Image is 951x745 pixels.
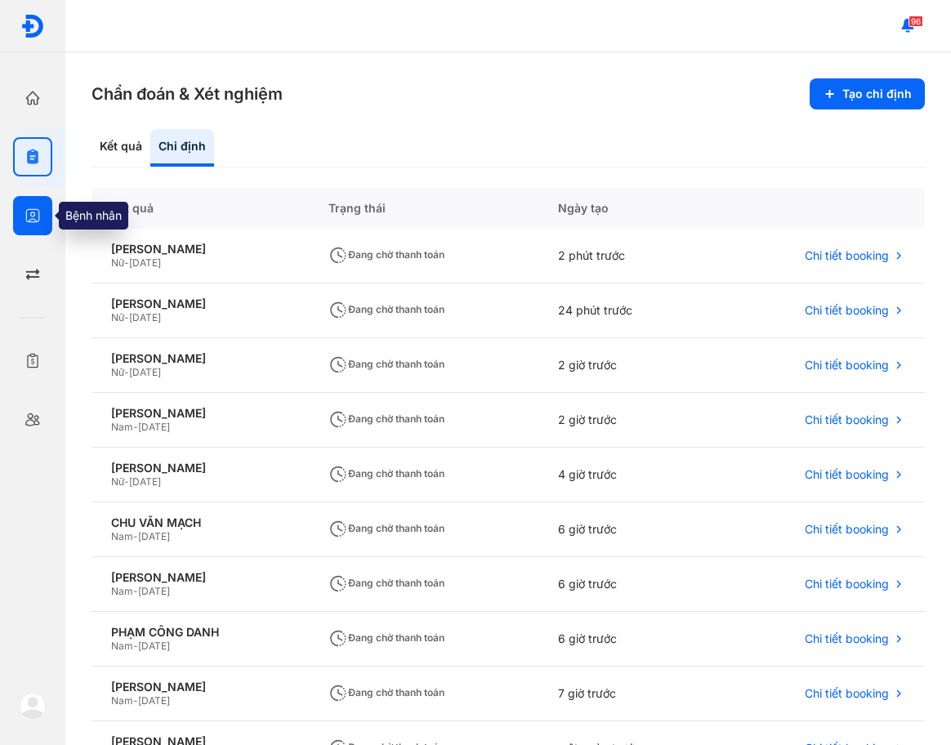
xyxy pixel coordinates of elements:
[538,283,718,338] div: 24 phút trước
[92,188,309,229] div: Kết quả
[150,129,214,167] div: Chỉ định
[129,366,161,378] span: [DATE]
[805,358,889,372] span: Chi tiết booking
[538,557,718,612] div: 6 giờ trước
[538,188,718,229] div: Ngày tạo
[111,530,133,542] span: Nam
[111,640,133,652] span: Nam
[805,522,889,537] span: Chi tiết booking
[328,631,444,644] span: Đang chờ thanh toán
[138,640,170,652] span: [DATE]
[538,229,718,283] div: 2 phút trước
[111,351,289,366] div: [PERSON_NAME]
[328,248,444,261] span: Đang chờ thanh toán
[805,467,889,482] span: Chi tiết booking
[138,585,170,597] span: [DATE]
[129,257,161,269] span: [DATE]
[111,570,289,585] div: [PERSON_NAME]
[111,694,133,707] span: Nam
[129,475,161,488] span: [DATE]
[328,303,444,315] span: Đang chờ thanh toán
[328,467,444,480] span: Đang chờ thanh toán
[805,303,889,318] span: Chi tiết booking
[124,366,129,378] span: -
[328,522,444,534] span: Đang chờ thanh toán
[538,393,718,448] div: 2 giờ trước
[133,585,138,597] span: -
[328,577,444,589] span: Đang chờ thanh toán
[805,577,889,591] span: Chi tiết booking
[124,475,129,488] span: -
[805,631,889,646] span: Chi tiết booking
[538,448,718,502] div: 4 giờ trước
[111,625,289,640] div: PHẠM CÔNG DANH
[133,694,138,707] span: -
[111,515,289,530] div: CHU VĂN MẠCH
[909,16,923,27] span: 96
[538,338,718,393] div: 2 giờ trước
[124,311,129,323] span: -
[138,530,170,542] span: [DATE]
[111,242,289,257] div: [PERSON_NAME]
[328,358,444,370] span: Đang chờ thanh toán
[538,502,718,557] div: 6 giờ trước
[111,421,133,433] span: Nam
[111,366,124,378] span: Nữ
[810,78,925,109] button: Tạo chỉ định
[129,311,161,323] span: [DATE]
[111,297,289,311] div: [PERSON_NAME]
[538,612,718,667] div: 6 giờ trước
[138,421,170,433] span: [DATE]
[111,585,133,597] span: Nam
[111,257,124,269] span: Nữ
[111,406,289,421] div: [PERSON_NAME]
[805,413,889,427] span: Chi tiết booking
[133,421,138,433] span: -
[805,686,889,701] span: Chi tiết booking
[92,129,150,167] div: Kết quả
[133,640,138,652] span: -
[124,257,129,269] span: -
[111,311,124,323] span: Nữ
[805,248,889,263] span: Chi tiết booking
[111,461,289,475] div: [PERSON_NAME]
[111,475,124,488] span: Nữ
[92,83,283,105] h3: Chẩn đoán & Xét nghiệm
[111,680,289,694] div: [PERSON_NAME]
[328,413,444,425] span: Đang chờ thanh toán
[20,14,45,38] img: logo
[138,694,170,707] span: [DATE]
[20,693,46,719] img: logo
[328,686,444,698] span: Đang chờ thanh toán
[133,530,138,542] span: -
[538,667,718,721] div: 7 giờ trước
[309,188,538,229] div: Trạng thái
